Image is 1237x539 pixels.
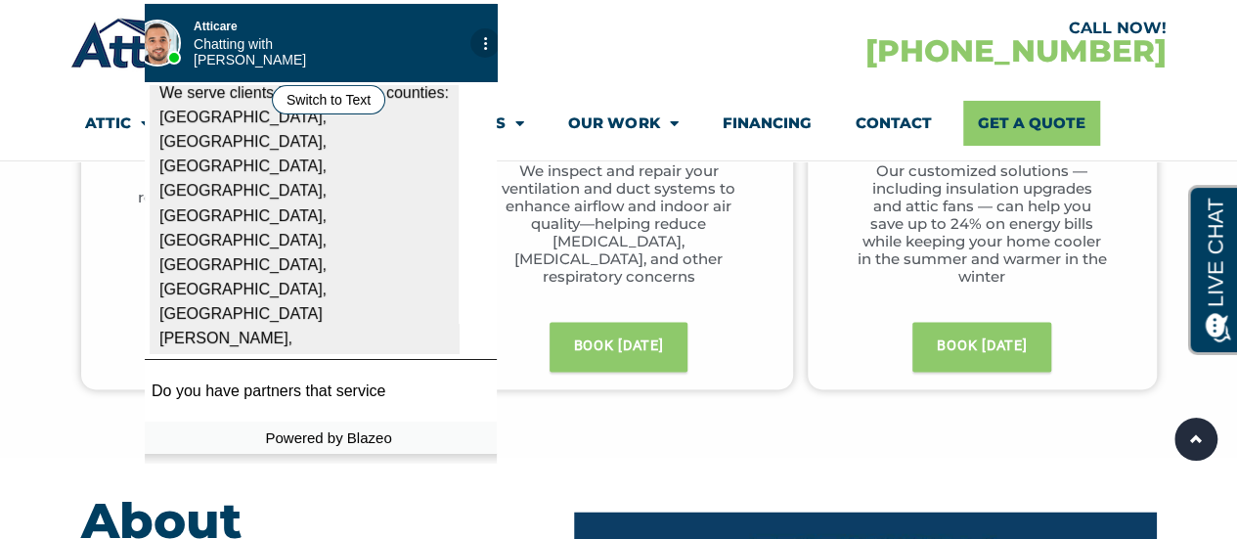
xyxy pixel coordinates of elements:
[912,322,1051,372] a: BOOK [DATE]
[722,101,811,146] a: Financing
[85,101,150,146] a: Attic
[233,3,507,81] div: Atticare
[49,33,205,65] p: Chatting with [PERSON_NAME]
[85,101,1151,146] nav: Menu
[49,17,205,65] div: Move
[550,322,688,372] a: BOOK [DATE]
[618,21,1166,36] div: CALL NOW!
[49,17,205,30] h1: Atticare
[937,333,1027,361] span: BOOK [DATE]
[7,369,364,407] textarea: Type your response and press Return or Send
[127,82,241,112] button: Switch to Text
[493,162,744,286] p: We inspect and repair your ventilation and duct systems to enhance airflow and indoor air quality...
[48,16,157,40] span: Opens a chat window
[855,101,931,146] a: Contact
[568,101,678,146] a: Our Work
[326,25,355,55] div: Action Menu
[574,333,664,361] span: BOOK [DATE]
[130,136,381,224] p: We seal entry points, eliminate infestations, and thoroughly clean contaminated areas — removing ...
[857,162,1108,286] p: Our customized solutions — including insulation upgrades and attic fans — can help you save up to...
[145,3,497,464] iframe: Chat Window
[963,101,1100,146] a: Get A Quote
